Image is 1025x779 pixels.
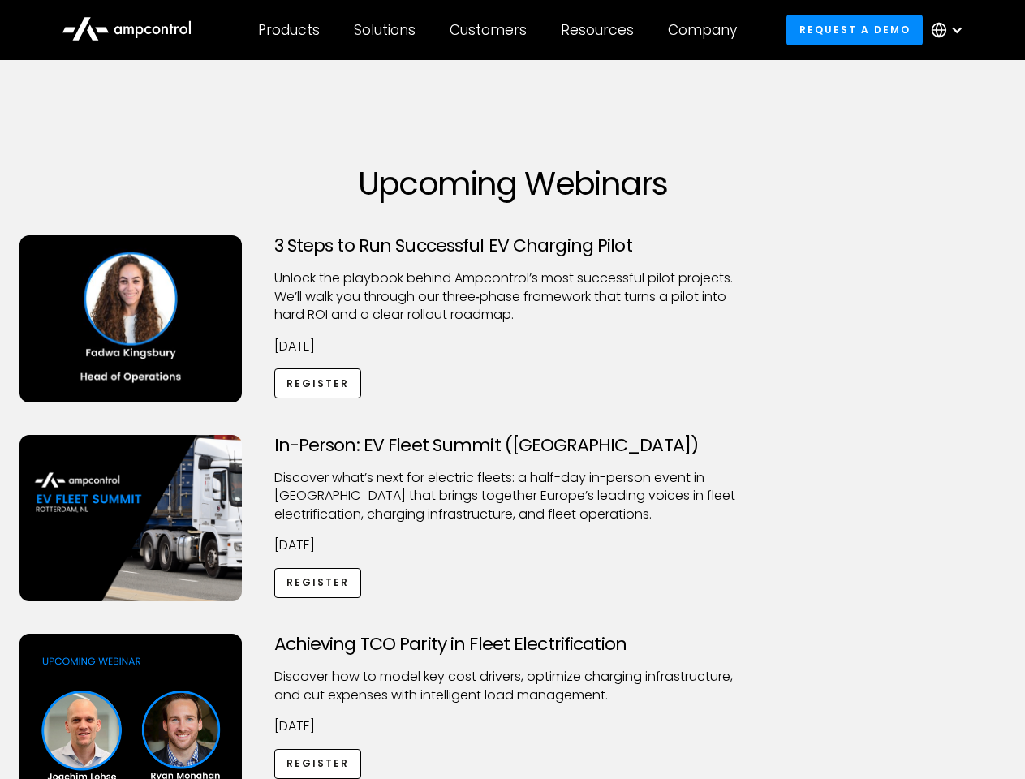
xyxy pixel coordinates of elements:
p: ​Discover what’s next for electric fleets: a half-day in-person event in [GEOGRAPHIC_DATA] that b... [274,469,752,523]
a: Register [274,749,362,779]
div: Customers [450,21,527,39]
div: Resources [561,21,634,39]
div: Company [668,21,737,39]
h3: In-Person: EV Fleet Summit ([GEOGRAPHIC_DATA]) [274,435,752,456]
p: [DATE] [274,338,752,355]
p: Unlock the playbook behind Ampcontrol’s most successful pilot projects. We’ll walk you through ou... [274,269,752,324]
h1: Upcoming Webinars [19,164,1006,203]
h3: 3 Steps to Run Successful EV Charging Pilot [274,235,752,256]
a: Register [274,568,362,598]
a: Register [274,368,362,398]
div: Solutions [354,21,416,39]
a: Request a demo [786,15,923,45]
h3: Achieving TCO Parity in Fleet Electrification [274,634,752,655]
div: Products [258,21,320,39]
p: [DATE] [274,717,752,735]
p: [DATE] [274,536,752,554]
p: Discover how to model key cost drivers, optimize charging infrastructure, and cut expenses with i... [274,668,752,704]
